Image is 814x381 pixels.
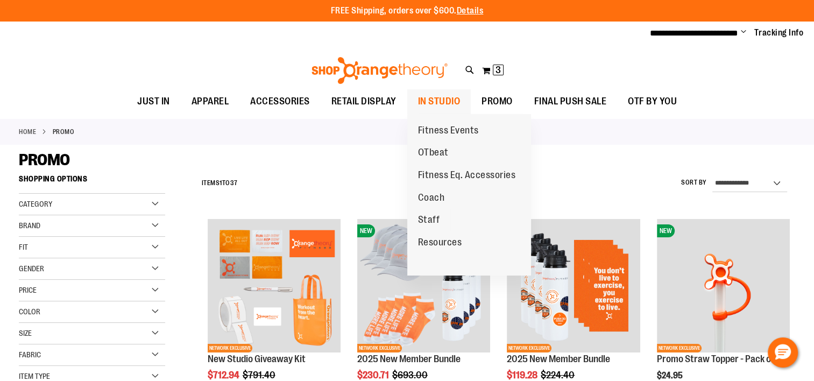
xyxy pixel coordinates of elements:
[418,170,516,183] span: Fitness Eq. Accessories
[523,89,618,114] a: FINAL PUSH SALE
[457,6,484,16] a: Details
[357,219,490,354] a: 2025 New Member BundleNEWNETWORK EXCLUSIVE
[507,219,640,352] img: 2025 New Member Bundle
[541,370,576,380] span: $224.40
[628,89,677,114] span: OTF BY YOU
[19,264,44,273] span: Gender
[208,344,252,352] span: NETWORK EXCLUSIVE
[418,214,440,228] span: Staff
[357,354,461,364] a: 2025 New Member Bundle
[19,329,32,337] span: Size
[250,89,310,114] span: ACCESSORIES
[208,219,341,354] a: New Studio Giveaway KitNETWORK EXCLUSIVE
[507,219,640,354] a: 2025 New Member BundleNEWNETWORK EXCLUSIVE
[137,89,170,114] span: JUST IN
[482,89,513,114] span: PROMO
[507,344,551,352] span: NETWORK EXCLUSIVE
[471,89,523,114] a: PROMO
[208,354,306,364] a: New Studio Giveaway Kit
[407,114,531,276] ul: IN STUDIO
[220,179,222,187] span: 1
[201,175,237,192] h2: Items to
[407,209,451,231] a: Staff
[657,219,790,354] a: Promo Straw Topper - Pack of 25NEWNETWORK EXCLUSIVE
[507,354,610,364] a: 2025 New Member Bundle
[310,57,449,84] img: Shop Orangetheory
[657,354,786,364] a: Promo Straw Topper - Pack of 25
[418,147,449,160] span: OTbeat
[507,370,539,380] span: $119.28
[407,231,473,254] a: Resources
[208,219,341,352] img: New Studio Giveaway Kit
[418,125,479,138] span: Fitness Events
[53,127,75,137] strong: PROMO
[407,164,527,187] a: Fitness Eq. Accessories
[19,127,36,137] a: Home
[418,237,462,250] span: Resources
[657,344,702,352] span: NETWORK EXCLUSIVE
[741,27,746,38] button: Account menu
[181,89,240,114] a: APPAREL
[357,219,490,352] img: 2025 New Member Bundle
[657,371,684,380] span: $24.95
[657,224,675,237] span: NEW
[19,350,41,359] span: Fabric
[357,344,402,352] span: NETWORK EXCLUSIVE
[418,192,445,206] span: Coach
[407,187,456,209] a: Coach
[657,219,790,352] img: Promo Straw Topper - Pack of 25
[230,179,237,187] span: 37
[418,89,461,114] span: IN STUDIO
[19,200,52,208] span: Category
[407,119,490,142] a: Fitness Events
[19,170,165,194] strong: Shopping Options
[19,372,50,380] span: Item Type
[496,65,501,75] span: 3
[331,89,397,114] span: RETAIL DISPLAY
[407,89,471,114] a: IN STUDIO
[768,337,798,368] button: Hello, have a question? Let’s chat.
[681,178,707,187] label: Sort By
[19,307,40,316] span: Color
[357,370,391,380] span: $230.71
[19,151,70,169] span: PROMO
[392,370,429,380] span: $693.00
[243,370,277,380] span: $791.40
[19,221,40,230] span: Brand
[19,243,28,251] span: Fit
[239,89,321,114] a: ACCESSORIES
[407,142,459,164] a: OTbeat
[357,224,375,237] span: NEW
[192,89,229,114] span: APPAREL
[321,89,407,114] a: RETAIL DISPLAY
[754,27,804,39] a: Tracking Info
[617,89,688,114] a: OTF BY YOU
[19,286,37,294] span: Price
[126,89,181,114] a: JUST IN
[534,89,607,114] span: FINAL PUSH SALE
[331,5,484,17] p: FREE Shipping, orders over $600.
[208,370,241,380] span: $712.94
